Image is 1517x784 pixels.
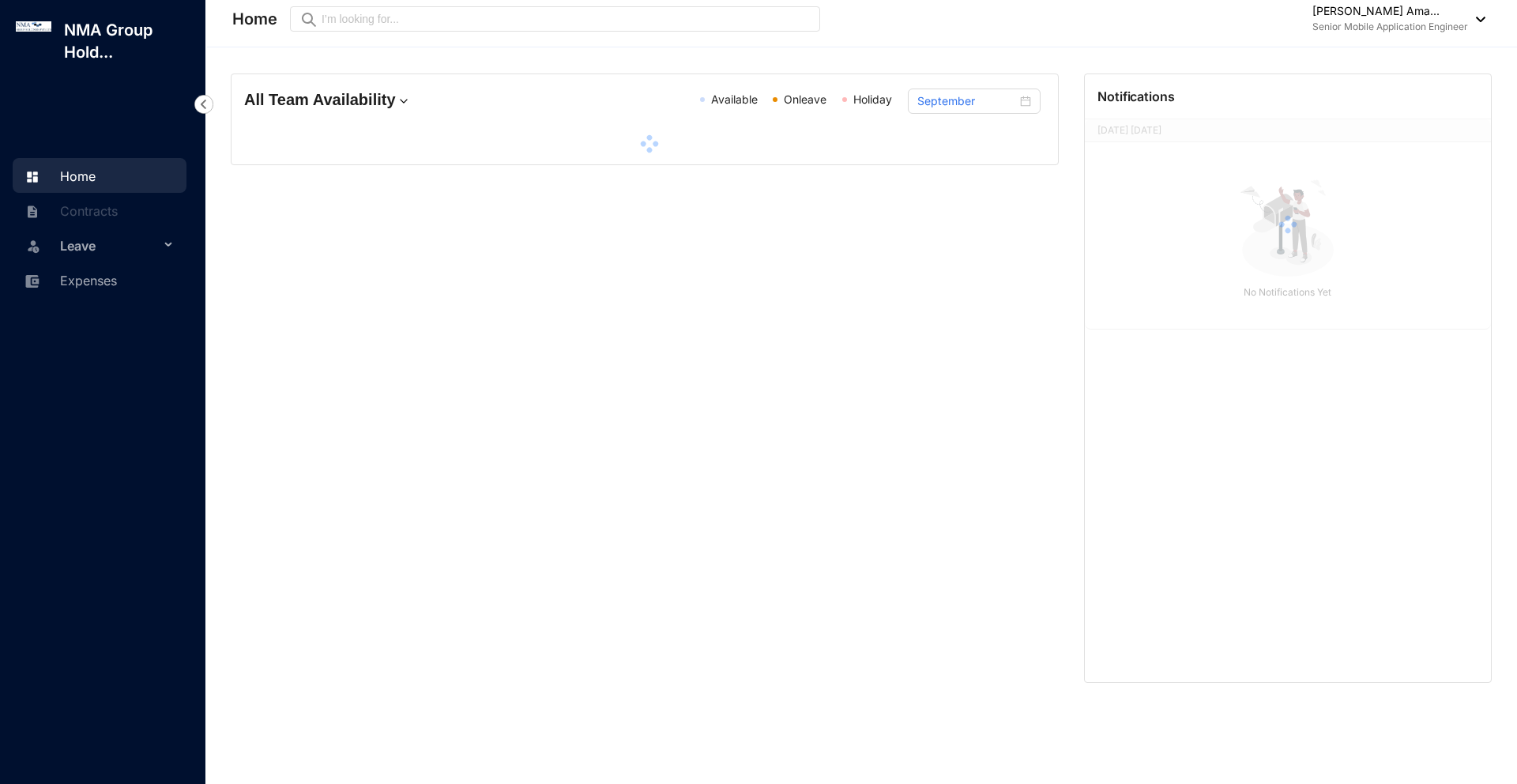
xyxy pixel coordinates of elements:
p: [PERSON_NAME] Ama... [1312,3,1468,19]
input: Select month [917,92,1018,110]
p: Senior Mobile Application Engineer [1312,19,1468,35]
a: Contracts [21,203,118,219]
span: Available [711,92,758,106]
img: dropdown.780994ddfa97fca24b89f58b1de131fa.svg [396,93,412,109]
p: NMA Group Hold... [51,19,205,63]
img: contract-unselected.99e2b2107c0a7dd48938.svg [25,205,40,219]
img: log [16,21,51,32]
img: home.c6720e0a13eba0172344.svg [25,170,40,184]
li: Contracts [13,193,186,228]
p: Notifications [1097,87,1175,106]
img: expense-unselected.2edcf0507c847f3e9e96.svg [25,274,40,288]
span: Holiday [853,92,892,106]
img: nav-icon-left.19a07721e4dec06a274f6d07517f07b7.svg [194,95,213,114]
img: dropdown-black.8e83cc76930a90b1a4fdb6d089b7bf3a.svg [1468,17,1485,22]
input: I’m looking for... [322,10,811,28]
li: Expenses [13,262,186,297]
span: Onleave [784,92,826,106]
a: Home [21,168,96,184]
p: Home [232,8,277,30]
span: Leave [60,230,160,262]
img: leave-unselected.2934df6273408c3f84d9.svg [25,238,41,254]
a: Expenses [21,273,117,288]
li: Home [13,158,186,193]
h4: All Team Availability [244,89,510,111]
